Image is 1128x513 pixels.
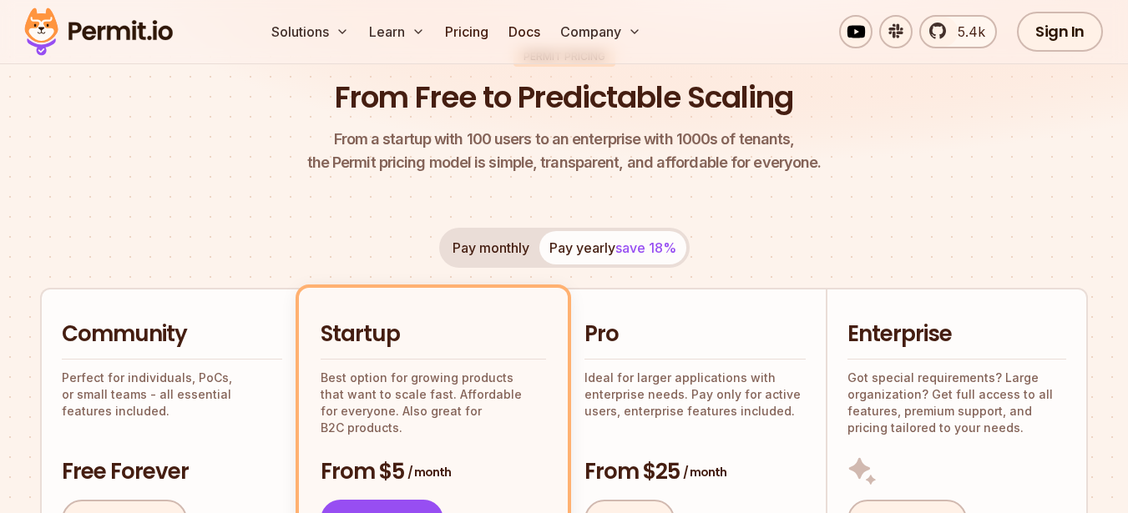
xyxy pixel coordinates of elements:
a: Pricing [438,15,495,48]
button: Company [554,15,648,48]
button: Learn [362,15,432,48]
span: 5.4k [948,22,985,42]
h3: From $25 [584,457,807,487]
span: From a startup with 100 users to an enterprise with 1000s of tenants, [307,128,822,151]
h2: Startup [321,319,546,350]
span: / month [683,464,726,480]
h2: Community [62,319,282,350]
h2: Pro [584,319,807,350]
p: the Permit pricing model is simple, transparent, and affordable for everyone. [307,128,822,174]
span: / month [407,464,451,480]
a: Sign In [1017,12,1103,52]
a: Docs [502,15,547,48]
button: Pay monthly [443,231,539,264]
h1: From Free to Predictable Scaling [335,77,793,118]
button: Solutions [265,15,356,48]
h3: From $5 [321,457,546,487]
p: Ideal for larger applications with enterprise needs. Pay only for active users, enterprise featur... [584,370,807,420]
h3: Free Forever [62,457,282,487]
p: Perfect for individuals, PoCs, or small teams - all essential features included. [62,370,282,420]
h2: Enterprise [847,319,1066,350]
img: Permit logo [17,3,180,60]
p: Got special requirements? Large organization? Get full access to all features, premium support, a... [847,370,1066,436]
a: 5.4k [919,15,997,48]
p: Best option for growing products that want to scale fast. Affordable for everyone. Also great for... [321,370,546,436]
